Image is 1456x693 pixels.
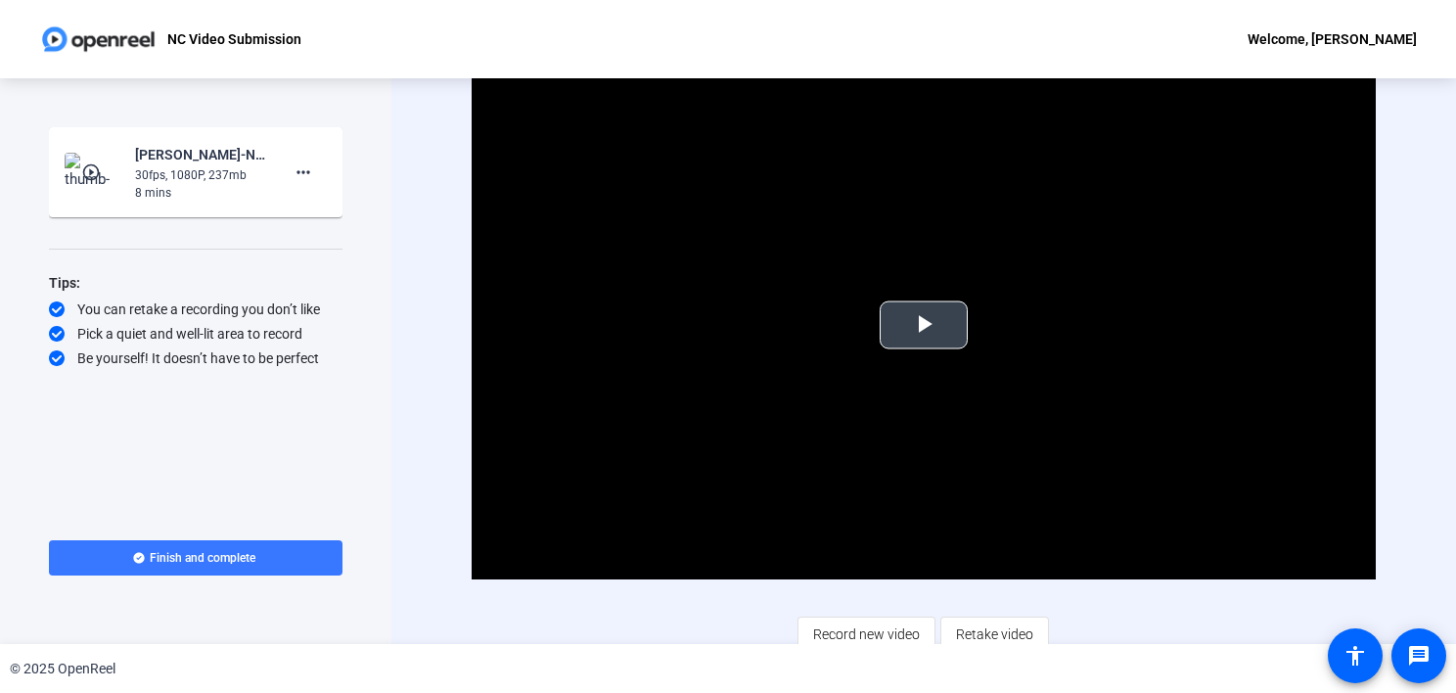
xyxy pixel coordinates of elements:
[940,617,1049,652] button: Retake video
[49,300,342,319] div: You can retake a recording you don’t like
[135,184,266,202] div: 8 mins
[797,617,935,652] button: Record new video
[49,271,342,295] div: Tips:
[10,659,115,679] div: © 2025 OpenReel
[49,348,342,368] div: Be yourself! It doesn’t have to be perfect
[956,616,1033,653] span: Retake video
[39,20,158,59] img: OpenReel logo
[49,540,342,576] button: Finish and complete
[167,27,301,51] p: NC Video Submission
[81,162,105,182] mat-icon: play_circle_outline
[880,301,968,349] button: Play Video
[1407,644,1431,668] mat-icon: message
[813,616,920,653] span: Record new video
[1343,644,1367,668] mat-icon: accessibility
[150,550,255,566] span: Finish and complete
[49,324,342,344] div: Pick a quiet and well-lit area to record
[292,161,315,184] mat-icon: more_horiz
[135,166,266,184] div: 30fps, 1080P, 237mb
[135,143,266,166] div: [PERSON_NAME]-NC Video Submittion-NC Video Submission-1760105157123-webcam
[472,70,1377,579] div: Video Player
[1248,27,1417,51] div: Welcome, [PERSON_NAME]
[65,153,122,192] img: thumb-nail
